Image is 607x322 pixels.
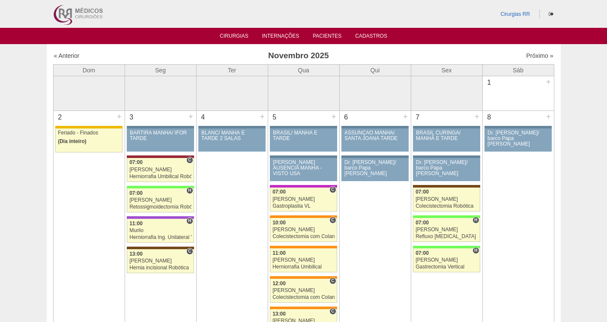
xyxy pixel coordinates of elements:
div: Feriado - Finados [58,130,120,136]
span: Consultório [186,248,193,255]
div: ASSUNÇÃO MANHÃ/ SANTA JOANA TARDE [344,130,406,141]
a: Cadastros [355,33,387,42]
div: Key: Aviso [484,126,551,128]
div: 4 [197,111,210,124]
span: Consultório [186,157,193,164]
span: (Dia inteiro) [58,138,87,144]
a: C 07:00 [PERSON_NAME] Gastroplastia VL [270,188,337,212]
div: Key: Maria Braido [270,185,337,188]
span: Hospital [186,218,193,224]
span: Consultório [329,186,336,193]
div: [PERSON_NAME] [129,167,191,173]
div: 3 [125,111,138,124]
th: Sáb [482,64,554,76]
span: 13:00 [129,251,143,257]
div: 1 [483,76,496,89]
div: [PERSON_NAME] [416,227,478,233]
div: Key: IFOR [127,216,194,219]
div: Key: São Luiz - SCS [270,307,337,309]
i: Sair [549,12,553,17]
span: Hospital [472,247,479,254]
div: Key: Aviso [270,155,337,158]
span: Consultório [329,277,336,284]
span: Hospital [472,217,479,224]
th: Qua [268,64,339,76]
div: Key: São Luiz - SCS [270,276,337,279]
div: [PERSON_NAME] [272,257,335,263]
a: Cirurgias [220,33,248,42]
div: Key: Aviso [127,126,194,128]
h3: Novembro 2025 [173,50,423,62]
div: + [259,111,266,122]
div: Retossigmoidectomia Robótica [129,204,191,210]
th: Seg [125,64,196,76]
div: Key: Aviso [341,155,408,158]
a: H 11:00 Murilo Herniorrafia Ing. Unilateral VL [127,219,194,243]
div: Key: Aviso [341,126,408,128]
a: C 07:00 [PERSON_NAME] Herniorrafia Umbilical Robótica [127,158,194,182]
span: 11:00 [129,221,143,227]
div: Key: Aviso [270,126,337,128]
span: 07:00 [272,189,286,195]
a: BARTIRA MANHÃ/ IFOR TARDE [127,128,194,152]
div: BARTIRA MANHÃ/ IFOR TARDE [130,130,191,141]
div: + [330,111,338,122]
span: 07:00 [129,190,143,196]
div: Dr. [PERSON_NAME]/ barco Papa [PERSON_NAME] [344,160,406,177]
a: Pacientes [313,33,341,42]
div: Dr. [PERSON_NAME]/ barco Papa [PERSON_NAME] [416,160,477,177]
div: BRASIL CURINGA/ MANHÃ E TARDE [416,130,477,141]
div: Key: Aviso [413,126,480,128]
div: BLANC/ MANHÃ E TARDE 2 SALAS [201,130,263,141]
div: + [116,111,123,122]
div: + [473,111,481,122]
div: Key: Brasil [127,186,194,188]
div: Murilo [129,228,191,233]
div: Colecistectomia com Colangiografia VL [272,234,335,239]
a: BRASIL/ MANHÃ E TARDE [270,128,337,152]
div: BRASIL/ MANHÃ E TARDE [273,130,334,141]
div: + [545,111,552,122]
div: [PERSON_NAME] [129,258,191,264]
div: Key: Santa Joana [413,185,480,188]
span: 10:00 [272,220,286,226]
a: 11:00 [PERSON_NAME] Herniorrafia Umbilical [270,248,337,272]
span: 11:00 [272,250,286,256]
div: [PERSON_NAME] [272,288,335,293]
div: Key: São Luiz - SCS [270,215,337,218]
span: 07:00 [416,189,429,195]
span: 07:00 [416,220,429,226]
div: 5 [268,111,281,124]
div: 2 [54,111,67,124]
th: Qui [339,64,411,76]
div: Refluxo [MEDICAL_DATA] esofágico Robótico [416,234,478,239]
span: 12:00 [272,280,286,286]
span: 07:00 [129,159,143,165]
a: C 12:00 [PERSON_NAME] Colecistectomia com Colangiografia VL [270,279,337,303]
a: H 07:00 [PERSON_NAME] Gastrectomia Vertical [413,248,480,272]
a: 07:00 [PERSON_NAME] Colecistectomia Robótica [413,188,480,212]
div: + [402,111,409,122]
div: Herniorrafia Umbilical [272,264,335,270]
th: Sex [411,64,482,76]
span: Consultório [329,217,336,224]
a: Cirurgias RR [500,11,530,17]
div: 6 [340,111,353,124]
a: BRASIL CURINGA/ MANHÃ E TARDE [413,128,480,152]
div: [PERSON_NAME] [416,257,478,263]
div: [PERSON_NAME] [129,197,191,203]
div: Key: Santa Joana [127,247,194,249]
div: Colecistectomia Robótica [416,203,478,209]
a: BLANC/ MANHÃ E TARDE 2 SALAS [198,128,265,152]
a: Dr. [PERSON_NAME]/ barco Papa [PERSON_NAME] [341,158,408,181]
a: Dr. [PERSON_NAME]/ barco Papa [PERSON_NAME] [413,158,480,181]
div: Key: Feriado [55,126,122,128]
div: Hernia incisional Robótica [129,265,191,271]
div: Gastrectomia Vertical [416,264,478,270]
div: [PERSON_NAME] [272,197,335,202]
div: Key: Aviso [198,126,265,128]
div: Gastroplastia VL [272,203,335,209]
span: Consultório [329,308,336,315]
a: C 13:00 [PERSON_NAME] Hernia incisional Robótica [127,249,194,273]
a: ASSUNÇÃO MANHÃ/ SANTA JOANA TARDE [341,128,408,152]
